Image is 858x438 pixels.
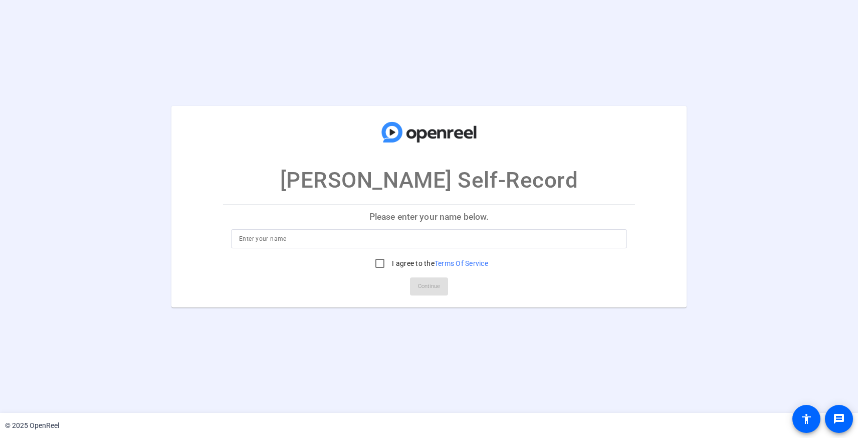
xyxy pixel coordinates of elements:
[800,413,812,425] mat-icon: accessibility
[833,413,845,425] mat-icon: message
[390,258,488,268] label: I agree to the
[435,259,488,267] a: Terms Of Service
[223,205,635,229] p: Please enter your name below.
[280,164,578,197] p: [PERSON_NAME] Self-Record
[239,233,619,245] input: Enter your name
[379,115,479,149] img: company-logo
[5,420,59,431] div: © 2025 OpenReel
